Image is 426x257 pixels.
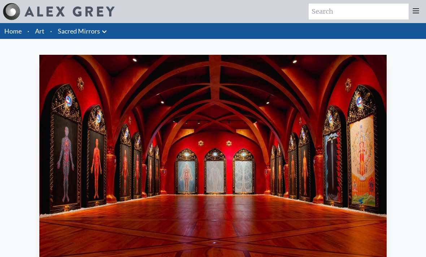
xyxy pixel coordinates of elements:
[4,27,22,35] a: Home
[35,26,44,36] a: Art
[47,23,55,39] li: ·
[309,4,409,19] input: Search
[25,23,32,39] li: ·
[58,26,100,36] a: Sacred Mirrors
